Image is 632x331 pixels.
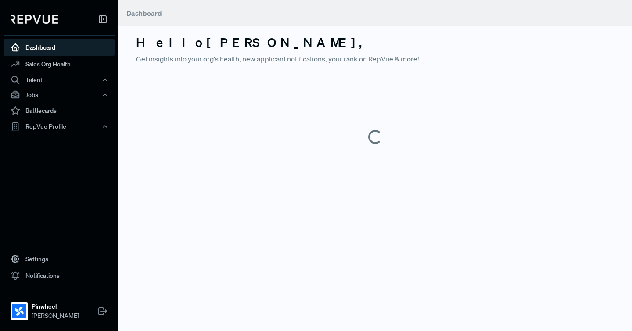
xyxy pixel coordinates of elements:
h3: Hello [PERSON_NAME] , [136,35,614,50]
strong: Pinwheel [32,302,79,311]
a: Dashboard [4,39,115,56]
img: RepVue [11,15,58,24]
span: [PERSON_NAME] [32,311,79,320]
a: Settings [4,251,115,267]
button: RepVue Profile [4,119,115,134]
a: Sales Org Health [4,56,115,72]
a: Notifications [4,267,115,284]
p: Get insights into your org's health, new applicant notifications, your rank on RepVue & more! [136,54,614,64]
a: Battlecards [4,102,115,119]
button: Talent [4,72,115,87]
button: Jobs [4,87,115,102]
a: PinwheelPinwheel[PERSON_NAME] [4,291,115,324]
span: Dashboard [126,9,162,18]
img: Pinwheel [12,304,26,318]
